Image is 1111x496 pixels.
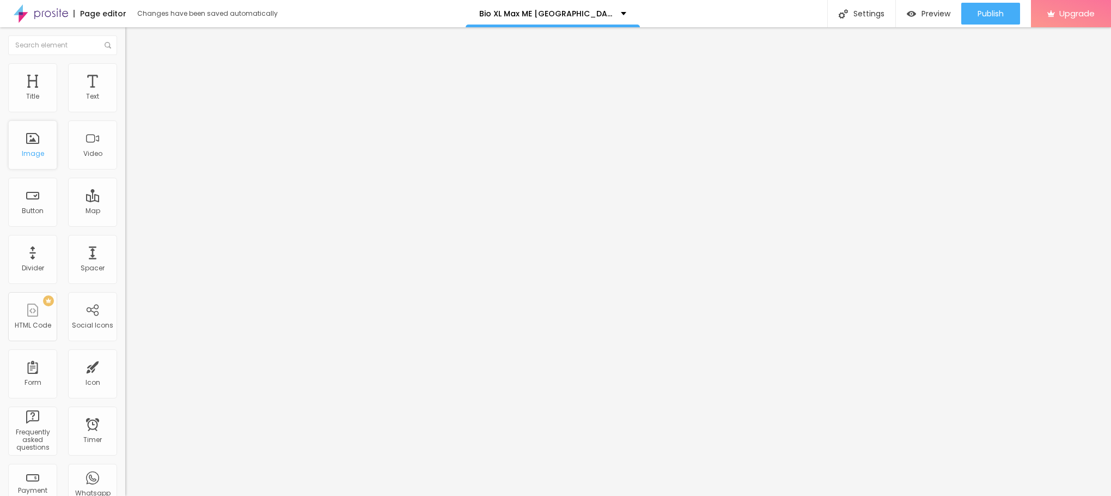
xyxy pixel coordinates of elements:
div: Social Icons [72,322,113,329]
div: Spacer [81,264,105,272]
iframe: Editor [125,27,1111,496]
div: Page editor [74,10,126,17]
div: Title [26,93,39,100]
img: Icone [839,9,848,19]
div: Frequently asked questions [11,428,54,452]
input: Search element [8,35,117,55]
span: Publish [978,9,1004,18]
div: Video [83,150,102,158]
button: Preview [896,3,961,25]
div: Divider [22,264,44,272]
div: Timer [83,436,102,444]
span: Preview [921,9,950,18]
div: Form [25,379,41,386]
div: Map [86,207,100,215]
div: HTML Code [15,322,51,329]
div: Icon [86,379,100,386]
div: Button [22,207,44,215]
div: Text [86,93,99,100]
div: Changes have been saved automatically [137,10,278,17]
img: view-1.svg [907,9,916,19]
button: Publish [961,3,1020,25]
span: Upgrade [1059,9,1095,18]
img: Icone [105,42,111,49]
div: Image [22,150,44,158]
p: Bio XL Max ME [GEOGRAPHIC_DATA] [479,10,613,17]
